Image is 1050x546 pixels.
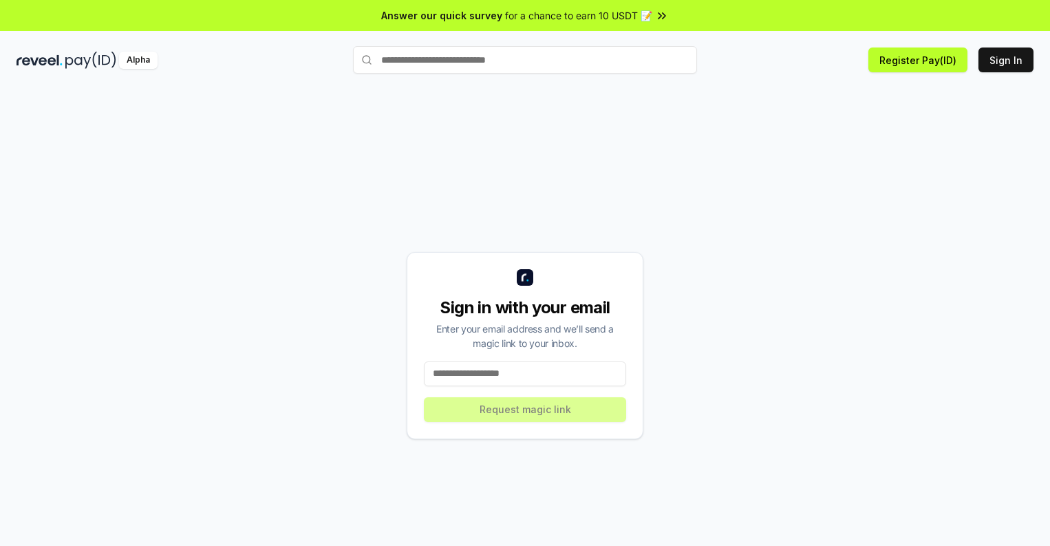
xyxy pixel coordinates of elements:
div: Sign in with your email [424,297,626,319]
img: reveel_dark [17,52,63,69]
span: Answer our quick survey [381,8,502,23]
div: Alpha [119,52,158,69]
img: logo_small [517,269,533,286]
img: pay_id [65,52,116,69]
button: Sign In [978,48,1033,72]
div: Enter your email address and we’ll send a magic link to your inbox. [424,322,626,350]
span: for a chance to earn 10 USDT 📝 [505,8,652,23]
button: Register Pay(ID) [868,48,967,72]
